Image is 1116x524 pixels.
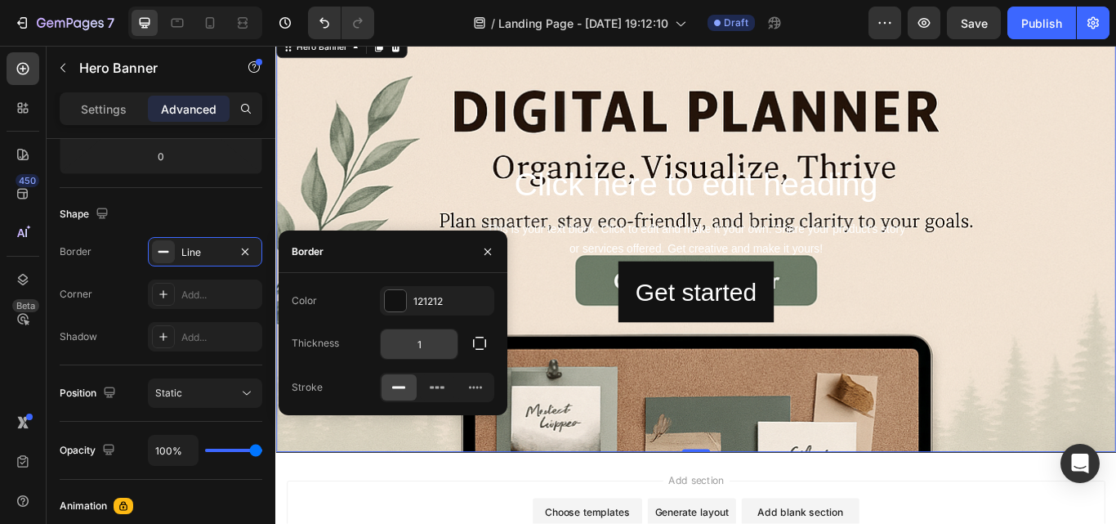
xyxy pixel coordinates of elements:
[155,387,182,399] span: Static
[381,329,458,359] input: Auto
[60,383,119,405] div: Position
[60,287,92,302] div: Corner
[292,293,317,308] div: Color
[400,252,580,323] button: Get started
[1060,444,1100,483] div: Open Intercom Messenger
[498,15,668,32] span: Landing Page - [DATE] 19:12:10
[145,144,177,168] input: 0
[16,174,39,187] div: 450
[947,7,1001,39] button: Save
[81,101,127,118] p: Settings
[60,499,107,513] div: Animation
[491,15,495,32] span: /
[452,499,529,516] span: Add section
[308,7,374,39] div: Undo/Redo
[14,137,966,189] h2: Click here to edit heading
[60,329,97,344] div: Shadow
[7,7,122,39] button: 7
[1007,7,1076,39] button: Publish
[60,440,118,462] div: Opacity
[181,330,258,345] div: Add...
[79,58,218,78] p: Hero Banner
[961,16,988,30] span: Save
[292,244,324,259] div: Border
[413,294,490,309] div: 121212
[60,244,92,259] div: Border
[60,204,112,226] div: Shape
[149,436,198,465] input: Auto
[107,13,114,33] p: 7
[161,101,217,118] p: Advanced
[419,262,560,313] div: Get started
[292,380,323,395] div: Stroke
[14,202,966,253] div: This is your text block. Click to edit and make it your own. Share your product's story or servic...
[1021,15,1062,32] div: Publish
[12,299,39,312] div: Beta
[181,288,258,302] div: Add...
[181,245,229,260] div: Line
[724,16,748,30] span: Draft
[292,336,339,351] div: Thickness
[275,46,1116,524] iframe: Design area
[148,378,262,408] button: Static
